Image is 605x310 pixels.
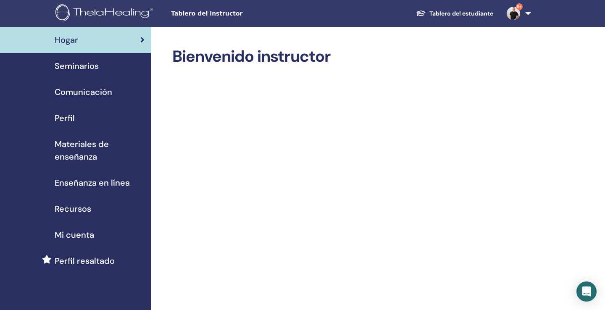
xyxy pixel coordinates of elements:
span: Enseñanza en línea [55,176,130,189]
h2: Bienvenido instructor [172,47,529,66]
img: default.jpg [507,7,520,20]
img: graduation-cap-white.svg [416,10,426,17]
span: Comunicación [55,86,112,98]
span: Recursos [55,202,91,215]
span: Tablero del instructor [171,9,297,18]
div: Open Intercom Messenger [576,281,597,302]
span: Seminarios [55,60,99,72]
span: 9+ [516,3,523,10]
span: Perfil [55,112,75,124]
span: Mi cuenta [55,229,94,241]
img: logo.png [55,4,156,23]
span: Hogar [55,34,78,46]
a: Tablero del estudiante [409,6,500,21]
span: Perfil resaltado [55,255,115,267]
span: Materiales de enseñanza [55,138,145,163]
